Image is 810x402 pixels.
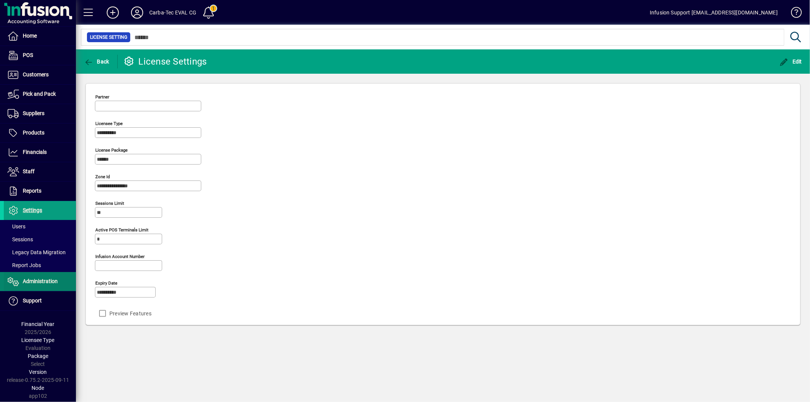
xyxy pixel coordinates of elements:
[4,143,76,162] a: Financials
[8,249,66,255] span: Legacy Data Migration
[22,337,55,343] span: Licensee Type
[4,291,76,310] a: Support
[4,123,76,142] a: Products
[95,280,117,286] mat-label: Expiry date
[23,188,41,194] span: Reports
[125,6,149,19] button: Profile
[90,33,127,41] span: License Setting
[95,147,128,153] mat-label: License Package
[95,227,148,233] mat-label: Active POS Terminals Limit
[778,55,804,68] button: Edit
[23,52,33,58] span: POS
[123,55,207,68] div: License Settings
[23,298,42,304] span: Support
[4,85,76,104] a: Pick and Pack
[76,55,118,68] app-page-header-button: Back
[650,6,778,19] div: Infusion Support [EMAIL_ADDRESS][DOMAIN_NAME]
[23,91,56,97] span: Pick and Pack
[4,162,76,181] a: Staff
[95,201,124,206] mat-label: Sessions Limit
[95,254,145,259] mat-label: Infusion account number
[4,272,76,291] a: Administration
[95,121,123,126] mat-label: Licensee Type
[23,110,44,116] span: Suppliers
[4,65,76,84] a: Customers
[785,2,801,26] a: Knowledge Base
[4,27,76,46] a: Home
[23,71,49,78] span: Customers
[23,168,35,174] span: Staff
[4,104,76,123] a: Suppliers
[23,130,44,136] span: Products
[28,353,48,359] span: Package
[8,223,25,229] span: Users
[29,369,47,375] span: Version
[23,278,58,284] span: Administration
[8,236,33,242] span: Sessions
[95,174,110,179] mat-label: Zone Id
[8,262,41,268] span: Report Jobs
[32,385,44,391] span: Node
[149,6,196,19] div: Carba-Tec EVAL CG
[23,33,37,39] span: Home
[4,46,76,65] a: POS
[23,149,47,155] span: Financials
[84,59,109,65] span: Back
[22,321,55,327] span: Financial Year
[23,207,42,213] span: Settings
[4,220,76,233] a: Users
[4,182,76,201] a: Reports
[4,259,76,272] a: Report Jobs
[4,233,76,246] a: Sessions
[4,246,76,259] a: Legacy Data Migration
[780,59,802,65] span: Edit
[82,55,111,68] button: Back
[101,6,125,19] button: Add
[95,94,109,100] mat-label: Partner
